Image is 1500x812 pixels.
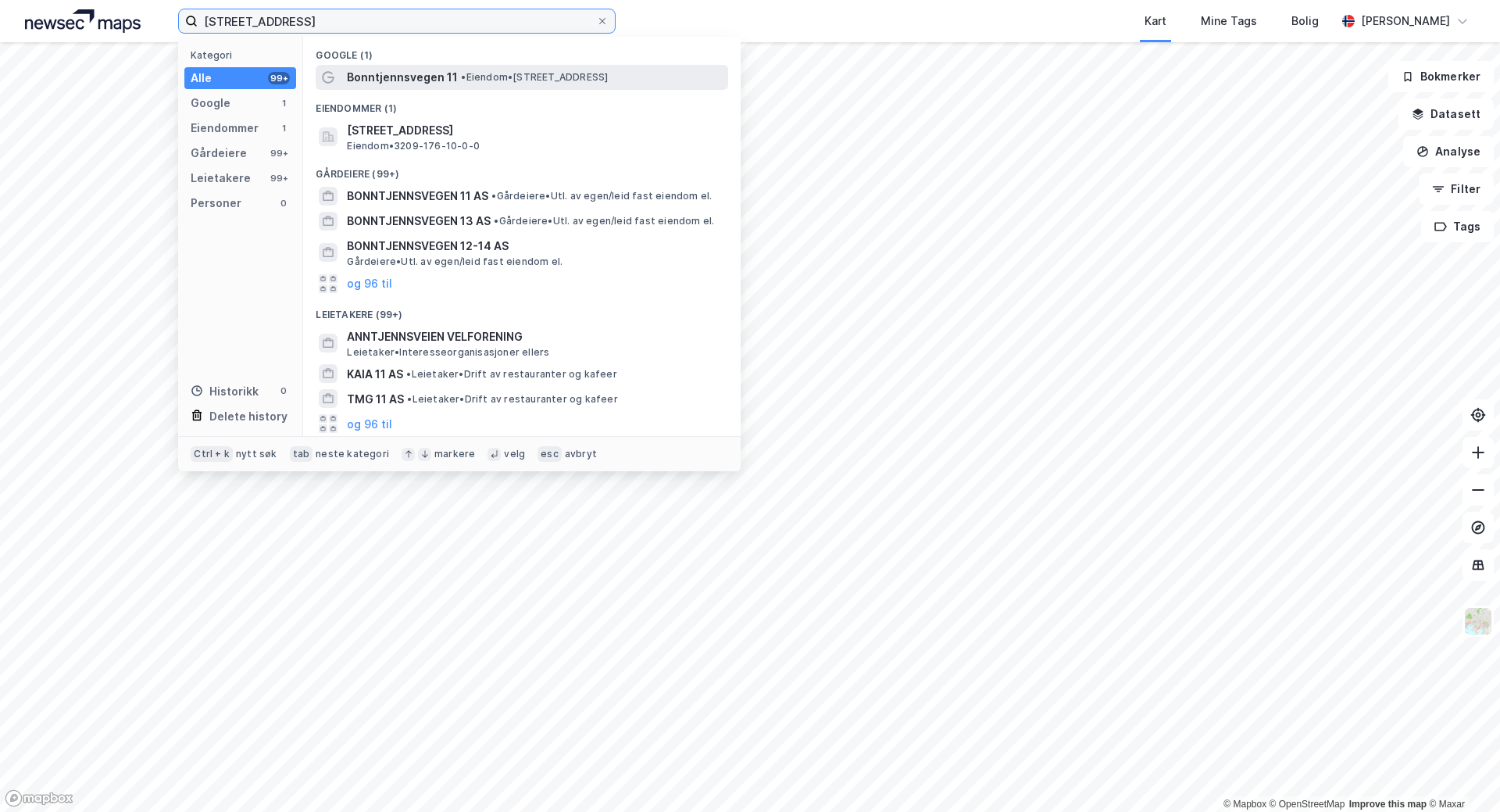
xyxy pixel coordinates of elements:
span: TMG 11 AS [347,390,404,409]
div: Kart [1145,12,1166,30]
span: Eiendom • [STREET_ADDRESS] [461,71,608,84]
div: markere [434,448,475,460]
span: BONNTJENNSVEGEN 12-14 AS [347,237,722,256]
span: BONNTJENNSVEGEN 13 AS [347,212,491,231]
div: Eiendommer (1) [303,90,741,118]
div: Personer [191,194,241,213]
div: Ctrl + k [191,446,233,462]
span: Leietaker • Interesseorganisasjoner ellers [347,346,549,359]
div: Google (1) [303,37,741,65]
div: [PERSON_NAME] [1361,12,1450,30]
span: KAIA 11 AS [347,365,403,384]
button: Bokmerker [1388,61,1494,92]
span: • [461,71,466,83]
div: 1 [277,97,290,109]
div: Google [191,94,230,113]
span: BONNTJENNSVEGEN 11 AS [347,187,488,206]
div: neste kategori [316,448,389,460]
div: nytt søk [236,448,277,460]
div: 1 [277,122,290,134]
span: Gårdeiere • Utl. av egen/leid fast eiendom el. [494,215,714,227]
div: Alle [191,69,212,88]
div: Eiendommer [191,119,259,138]
input: Søk på adresse, matrikkel, gårdeiere, leietakere eller personer [198,9,596,33]
div: Leietakere [191,169,251,188]
button: Filter [1419,173,1494,205]
a: OpenStreetMap [1270,799,1345,810]
span: [STREET_ADDRESS] [347,121,722,140]
div: 0 [277,197,290,209]
div: velg [504,448,525,460]
button: Tags [1421,211,1494,242]
div: Gårdeiere (99+) [303,156,741,184]
div: Leietakere (99+) [303,296,741,324]
img: logo.a4113a55bc3d86da70a041830d287a7e.svg [25,9,141,33]
a: Mapbox homepage [5,789,73,807]
a: Improve this map [1349,799,1427,810]
div: Kategori [191,49,296,61]
div: 99+ [268,72,290,84]
div: Historikk [191,382,259,401]
div: 99+ [268,172,290,184]
div: Gårdeiere [191,144,247,163]
span: Gårdeiere • Utl. av egen/leid fast eiendom el. [491,190,712,202]
div: tab [290,446,313,462]
span: Bonntjennsvegen 11 [347,68,458,87]
span: • [407,393,412,405]
button: Datasett [1398,98,1494,130]
div: 0 [277,385,290,397]
button: og 96 til [347,274,392,293]
a: Mapbox [1223,799,1266,810]
div: esc [537,446,562,462]
span: • [494,215,498,227]
span: ANNTJENNSVEIEN VELFORENING [347,327,722,346]
button: Analyse [1403,136,1494,167]
span: Gårdeiere • Utl. av egen/leid fast eiendom el. [347,256,562,268]
div: Delete history [209,407,287,426]
span: Eiendom • 3209-176-10-0-0 [347,140,480,152]
span: Leietaker • Drift av restauranter og kafeer [406,368,616,381]
div: avbryt [565,448,597,460]
img: Z [1463,606,1493,636]
iframe: Chat Widget [1422,737,1500,812]
button: og 96 til [347,414,392,433]
div: Bolig [1291,12,1319,30]
span: • [491,190,496,202]
span: Leietaker • Drift av restauranter og kafeer [407,393,617,406]
span: • [406,368,411,380]
div: 99+ [268,147,290,159]
div: Mine Tags [1201,12,1257,30]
